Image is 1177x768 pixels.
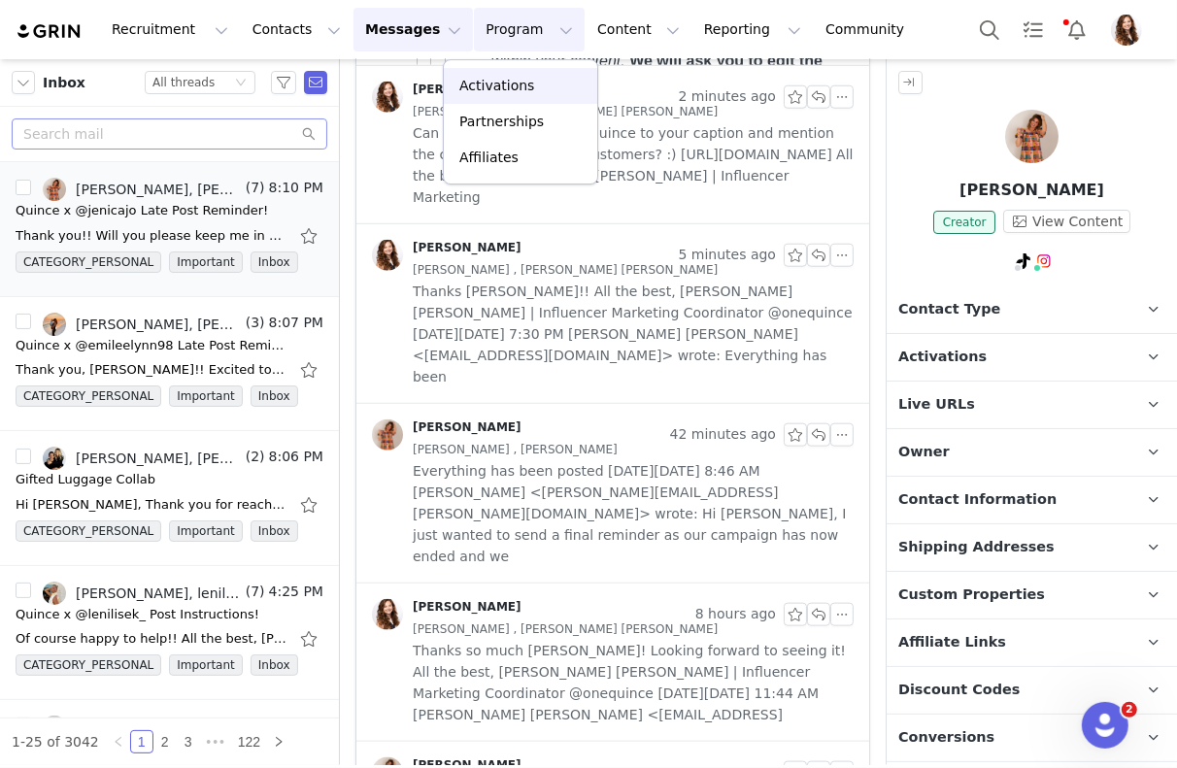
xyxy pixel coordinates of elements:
i: icon: left [113,736,124,748]
a: Community [814,8,925,51]
button: Search [968,8,1011,51]
span: Activations [898,347,987,368]
p: Partnerships [459,112,544,132]
div: Of course happy to help!! All the best, Jinsey Jinsey Roten | Influencer Marketing Coordinator @o... [16,629,287,649]
span: (3) [242,313,265,333]
span: Owner [898,442,950,463]
span: Thanks [PERSON_NAME]!! All the best, [PERSON_NAME] [PERSON_NAME] | Influencer Marketing Coordinat... [413,281,854,387]
a: [PERSON_NAME] [372,82,521,113]
img: 406ea714-be38-49a6-8868-76ae9b1d16f1.jpg [372,419,403,451]
span: Can you please add @onequince to your caption and mention the code is valid for new customers? :)... [413,122,854,208]
a: [EMAIL_ADDRESS][DOMAIN_NAME] [29,303,259,318]
span: 8 hours ago [695,603,776,626]
img: 758f36f7-cdf6-422a-84bb-61d601978e15.jpg [43,582,66,605]
img: S-8h0mOJl1a9fwQ5z6uf5LINTrpgYDPgnOoWM59mXLLFZlVm5Su9azaImrZL8Go-G6i4XQ3UitkBr7lNdvxDHmEhY-O9AZR3n... [21,188,89,209]
em: prior [371,711,402,727]
span: Contact Information [898,489,1057,511]
div: Hi Korissa, Thank you for reaching out in regards to this! While we have done luggage campaigns i... [16,495,287,515]
div: [DATE][DATE] 7:07 PM [PERSON_NAME] < > wrote: [8,54,443,85]
img: instagram.svg [1036,253,1052,269]
a: [EMAIL_ADDRESS][PERSON_NAME][DOMAIN_NAME] [36,350,422,381]
div: [PERSON_NAME] 42 minutes ago[PERSON_NAME] , [PERSON_NAME] Everything has been posted [DATE][DATE]... [356,404,869,583]
button: View Content [1003,210,1130,233]
div: All threads [152,72,215,93]
li: 1-25 of 3042 [12,730,99,753]
img: 3a81e7dd-2763-43cb-b835-f4e8b5551fbf.jpg [1111,15,1142,46]
img: 3a81e7dd-2763-43cb-b835-f4e8b5551fbf.jpg [372,240,403,271]
a: [EMAIL_ADDRESS][PERSON_NAME][DOMAIN_NAME] [8,54,395,85]
a: [PERSON_NAME] [372,240,521,271]
button: Program [474,8,585,51]
span: Inbox [251,251,298,273]
div: [PERSON_NAME] [413,599,521,615]
font: [PERSON_NAME] [21,152,129,167]
button: Content [586,8,691,51]
a: [PERSON_NAME], [PERSON_NAME] [43,178,242,201]
img: grin logo [16,22,84,41]
img: 3a81e7dd-2763-43cb-b835-f4e8b5551fbf.jpg [372,599,403,630]
div: Quince x @lenilisek_ Post Instructions! [16,605,259,624]
div: Everything has been posted [36,318,443,334]
span: Contact Type [898,299,1000,320]
span: (5) [242,716,265,736]
button: Messages [353,8,473,51]
div: [PERSON_NAME] 2 minutes ago[PERSON_NAME] , [PERSON_NAME] [PERSON_NAME] Can you please add @onequi... [356,66,869,223]
span: 2 minutes ago [678,85,776,109]
button: Reporting [692,8,813,51]
p: Activations [459,76,534,96]
li: Next 3 Pages [200,730,231,753]
div: [PERSON_NAME], lenilisek [76,585,242,601]
span: Not to worry, I just extended the campaign by (5) days so you can post and/or submit your content... [50,493,441,597]
li: Previous Page [107,730,130,753]
a: 2 [154,731,176,752]
img: 3a81e7dd-2763-43cb-b835-f4e8b5551fbf.jpg [372,82,403,113]
li: 3 [177,730,200,753]
a: Fredashaee, [PERSON_NAME] [43,716,242,739]
button: Notifications [1056,8,1098,51]
div: Thanks [PERSON_NAME]!! [21,85,443,101]
span: Inbox [251,654,298,676]
i: @onequince [21,236,93,251]
button: Profile [1099,15,1161,46]
img: Jenica [1005,110,1059,163]
span: Important [169,520,243,542]
span: 42 minutes ago [670,423,776,447]
p: [PERSON_NAME] [887,179,1177,202]
div: [PERSON_NAME] 8 hours ago[PERSON_NAME] , [PERSON_NAME] [PERSON_NAME] Thanks so much [PERSON_NAME]... [356,584,869,741]
div: [DATE][DATE] 8:46 AM [PERSON_NAME] < > wrote: [36,350,443,381]
a: [PERSON_NAME], [PERSON_NAME] [43,313,242,336]
i: icon: search [302,127,316,141]
span: Influencer Marketing Coordinator [143,213,336,228]
input: Search mail [12,118,327,150]
span: I just wanted to send a final reminder as our campaign has now ended and we are still missing one... [50,425,425,477]
a: Tasks [1012,8,1055,51]
span: Affiliate Links [898,632,1006,653]
span: Creator [933,211,996,234]
a: [PERSON_NAME], lenilisek [43,582,242,605]
i: icon: right [273,736,285,748]
img: 406ea714-be38-49a6-8868-76ae9b1d16f1.jpg [43,178,66,201]
span: Thanks so much [PERSON_NAME]! Looking forward to seeing it! All the best, [PERSON_NAME] [PERSON_N... [413,640,854,725]
div: [PERSON_NAME] 5 minutes ago[PERSON_NAME] , [PERSON_NAME] [PERSON_NAME] Thanks [PERSON_NAME]!! All... [356,224,869,403]
span: [PERSON_NAME] , [PERSON_NAME] [PERSON_NAME] [413,618,718,640]
span: Inbox [251,520,298,542]
span: ••• [200,730,231,753]
span: Discount Codes [898,680,1020,701]
div: [PERSON_NAME] [413,82,521,97]
a: 1 [131,731,152,752]
span: 2 [1122,702,1137,718]
div: Thank you!! Will you please keep me in mind for future campaigns please? [8,8,443,39]
a: 122 [232,731,266,752]
a: [PERSON_NAME], [PERSON_NAME] [43,447,242,470]
li: 122 [231,730,267,753]
button: Contacts [241,8,353,51]
b: [PERSON_NAME] [21,213,139,228]
span: Hi [PERSON_NAME], [50,394,201,411]
button: Recruitment [100,8,240,51]
li: Next Page [267,730,290,753]
span: Important [169,251,243,273]
i: icon: down [235,77,247,90]
a: 3 [178,731,199,752]
img: 546de84b-b5d0-4f41-8760-a6ef20c96f4a--s.jpg [43,447,66,470]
